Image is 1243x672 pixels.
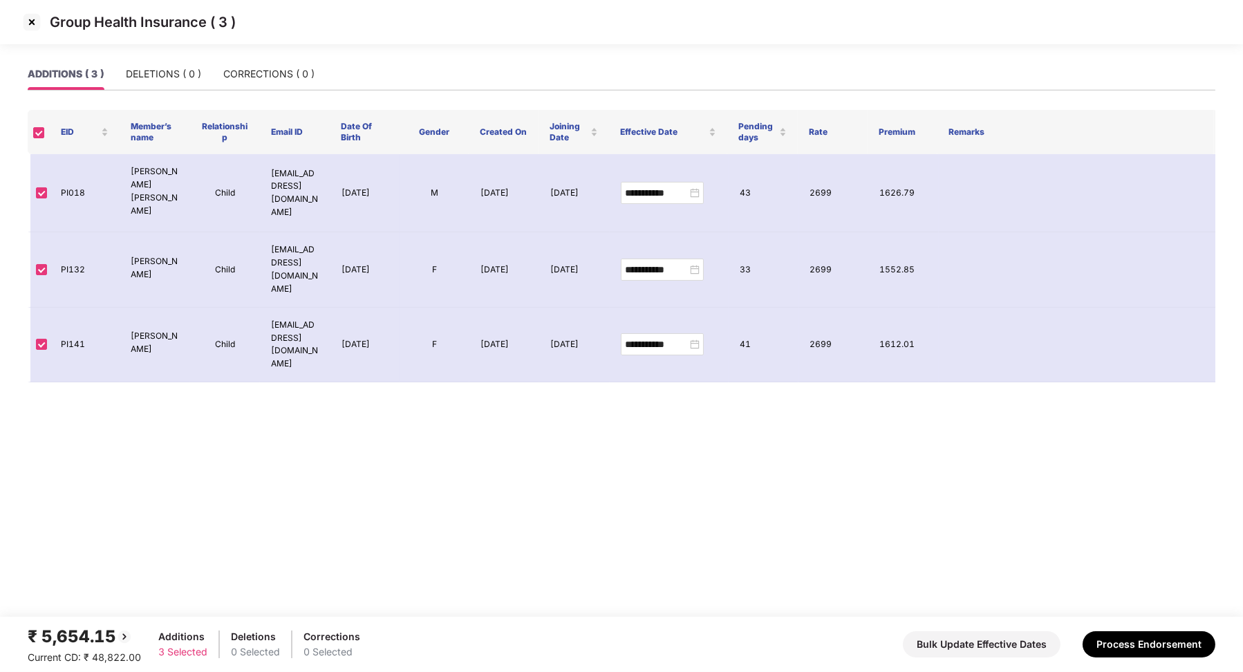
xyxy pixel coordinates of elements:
[303,629,360,644] div: Corrections
[729,308,798,382] td: 41
[399,110,469,154] th: Gender
[189,110,259,154] th: Relationship
[50,308,120,382] td: PI141
[131,165,178,217] p: [PERSON_NAME] [PERSON_NAME]
[868,154,939,232] td: 1626.79
[190,154,260,232] td: Child
[400,232,469,307] td: F
[116,628,133,645] img: svg+xml;base64,PHN2ZyBpZD0iQmFjay0yMHgyMCIgeG1sbnM9Imh0dHA6Ly93d3cudzMub3JnLzIwMDAvc3ZnIiB3aWR0aD...
[131,330,178,356] p: [PERSON_NAME]
[223,66,315,82] div: CORRECTIONS ( 0 )
[158,629,207,644] div: Additions
[1083,631,1215,657] button: Process Endorsement
[868,308,939,382] td: 1612.01
[937,110,1214,154] th: Remarks
[539,110,608,154] th: Joining Date
[330,110,399,154] th: Date Of Birth
[469,154,539,232] td: [DATE]
[903,631,1060,657] button: Bulk Update Effective Dates
[330,308,400,382] td: [DATE]
[158,644,207,660] div: 3 Selected
[330,154,400,232] td: [DATE]
[798,308,868,382] td: 2699
[620,127,707,138] span: Effective Date
[798,154,868,232] td: 2699
[798,110,868,154] th: Rate
[400,308,469,382] td: F
[330,232,400,307] td: [DATE]
[738,121,776,143] span: Pending days
[868,232,939,307] td: 1552.85
[400,154,469,232] td: M
[550,121,587,143] span: Joining Date
[727,110,797,154] th: Pending days
[469,110,539,154] th: Created On
[260,154,330,232] td: [EMAIL_ADDRESS][DOMAIN_NAME]
[50,232,120,307] td: PI132
[190,232,260,307] td: Child
[609,110,728,154] th: Effective Date
[231,644,280,660] div: 0 Selected
[539,232,609,307] td: [DATE]
[539,308,609,382] td: [DATE]
[61,127,98,138] span: EID
[126,66,201,82] div: DELETIONS ( 0 )
[260,232,330,307] td: [EMAIL_ADDRESS][DOMAIN_NAME]
[798,232,868,307] td: 2699
[120,110,189,154] th: Member’s name
[469,232,539,307] td: [DATE]
[21,11,43,33] img: svg+xml;base64,PHN2ZyBpZD0iQ3Jvc3MtMzJ4MzIiIHhtbG5zPSJodHRwOi8vd3d3LnczLm9yZy8yMDAwL3N2ZyIgd2lkdG...
[50,110,120,154] th: EID
[28,651,141,663] span: Current CD: ₹ 48,822.00
[260,110,330,154] th: Email ID
[28,624,141,650] div: ₹ 5,654.15
[303,644,360,660] div: 0 Selected
[231,629,280,644] div: Deletions
[868,110,937,154] th: Premium
[469,308,539,382] td: [DATE]
[539,154,609,232] td: [DATE]
[729,154,798,232] td: 43
[190,308,260,382] td: Child
[28,66,104,82] div: ADDITIONS ( 3 )
[729,232,798,307] td: 33
[260,308,330,382] td: [EMAIL_ADDRESS][DOMAIN_NAME]
[50,154,120,232] td: PI018
[50,14,236,30] p: Group Health Insurance ( 3 )
[131,255,178,281] p: [PERSON_NAME]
